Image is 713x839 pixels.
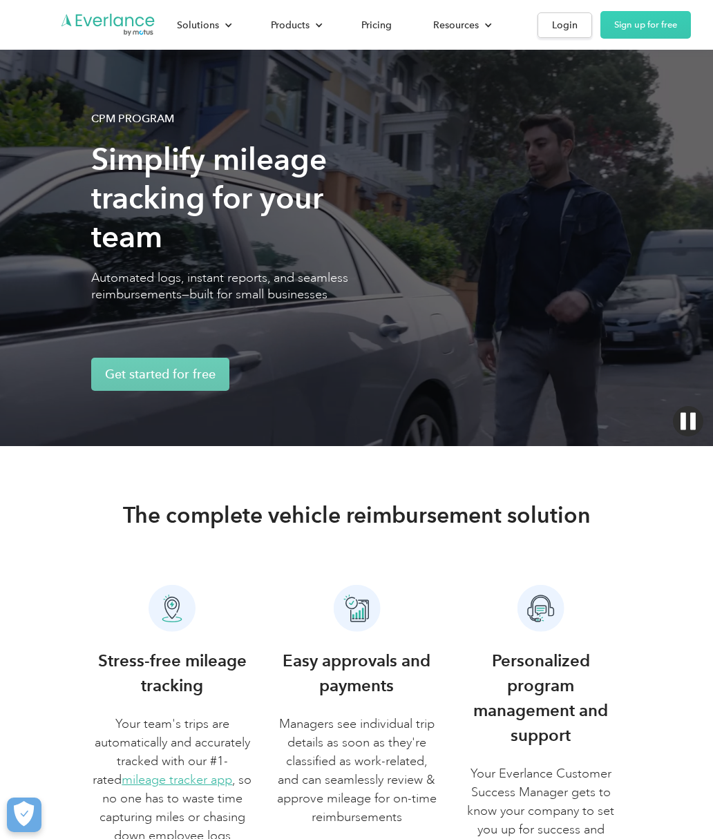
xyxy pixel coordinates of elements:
p: Managers see individual trip details as soon as they're classified as work-related, and can seaml... [276,715,438,827]
img: Pause video [673,406,703,436]
div: CPM Program [91,110,174,127]
p: Automated logs, instant reports, and seamless reimbursements—built for small businesses [91,269,381,302]
h3: Stress-free mileage tracking [91,648,254,698]
div: Resources [433,17,479,34]
h1: Simplify mileage tracking for your team [91,140,381,256]
a: mileage tracker app [122,772,232,787]
div: Solutions [163,13,243,37]
div: Pricing [361,17,392,34]
div: Products [257,13,334,37]
a: Go to homepage [60,12,156,37]
div: Resources [419,13,503,37]
div: Products [271,17,310,34]
a: Get started for free [91,358,229,391]
a: Login [538,12,592,38]
h2: The complete vehicle reimbursement solution [91,501,622,529]
div: Login [552,17,578,34]
a: Pricing [348,13,406,37]
h3: Personalized program management and support [459,648,622,748]
button: Cookies Settings [7,798,41,832]
a: Sign up for free [600,11,691,39]
h3: Easy approvals and payments [276,648,438,698]
div: Solutions [177,17,219,34]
